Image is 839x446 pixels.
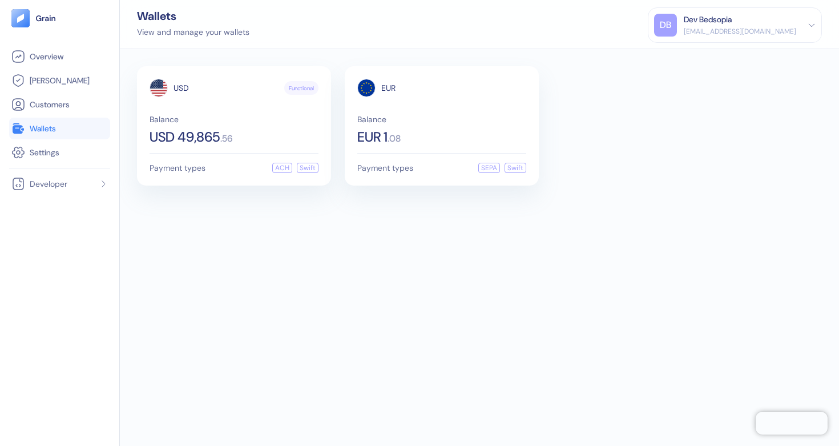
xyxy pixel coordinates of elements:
[150,115,318,123] span: Balance
[30,178,67,190] span: Developer
[11,9,30,27] img: logo-tablet-V2.svg
[381,84,396,92] span: EUR
[30,75,90,86] span: [PERSON_NAME]
[478,163,500,173] div: SEPA
[30,99,70,110] span: Customers
[35,14,57,22] img: logo
[272,163,292,173] div: ACH
[174,84,189,92] span: USD
[137,10,249,22] div: Wallets
[11,122,108,135] a: Wallets
[654,14,677,37] div: DB
[357,115,526,123] span: Balance
[220,134,232,143] span: . 56
[357,164,413,172] span: Payment types
[297,163,318,173] div: Swift
[30,147,59,158] span: Settings
[289,84,314,93] span: Functional
[756,412,828,435] iframe: Chatra live chat
[11,50,108,63] a: Overview
[505,163,526,173] div: Swift
[684,14,732,26] div: Dev Bedsopia
[150,130,220,144] span: USD 49,865
[150,164,205,172] span: Payment types
[30,51,63,62] span: Overview
[11,146,108,159] a: Settings
[388,134,401,143] span: . 08
[11,74,108,87] a: [PERSON_NAME]
[137,26,249,38] div: View and manage your wallets
[684,26,796,37] div: [EMAIL_ADDRESS][DOMAIN_NAME]
[30,123,56,134] span: Wallets
[357,130,388,144] span: EUR 1
[11,98,108,111] a: Customers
